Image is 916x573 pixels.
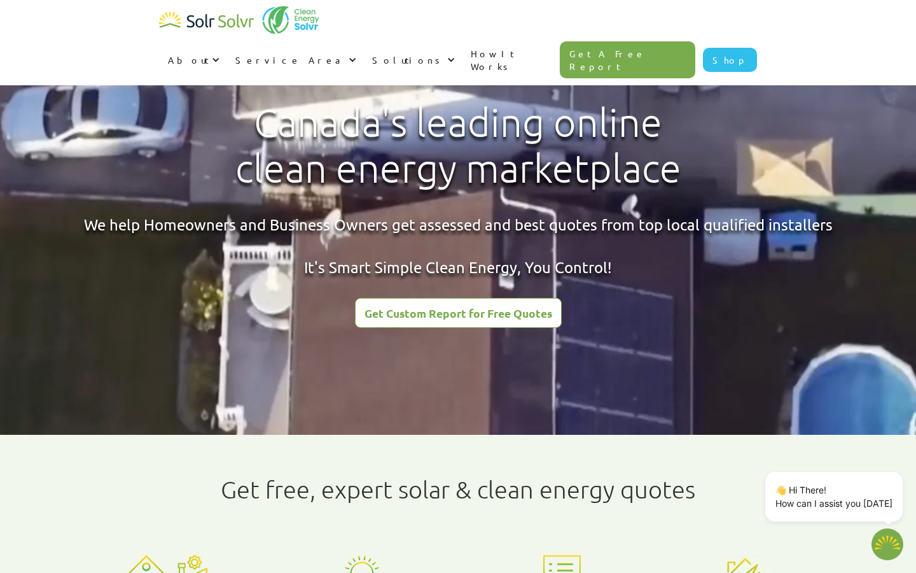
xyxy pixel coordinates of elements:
h1: Get free, expert solar & clean energy quotes [221,476,695,504]
a: Get A Free Report [560,41,696,78]
img: 1702586718.png [871,528,903,560]
h1: Canada's leading online clean energy marketplace [225,100,692,192]
a: How It Works [462,34,560,85]
p: 👋 Hi There! How can I assist you [DATE] [775,483,892,510]
div: We help Homeowners and Business Owners get assessed and best quotes from top local qualified inst... [84,214,833,278]
button: Open chatbot widget [871,528,903,560]
div: Service Area [226,41,363,79]
div: Solutions [363,41,462,79]
a: Shop [703,48,757,72]
div: About [168,53,209,66]
div: Service Area [235,53,345,66]
div: Get Custom Report for Free Quotes [364,308,552,319]
div: Solutions [372,53,444,66]
div: About [159,41,226,79]
a: Get Custom Report for Free Quotes [355,298,562,328]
